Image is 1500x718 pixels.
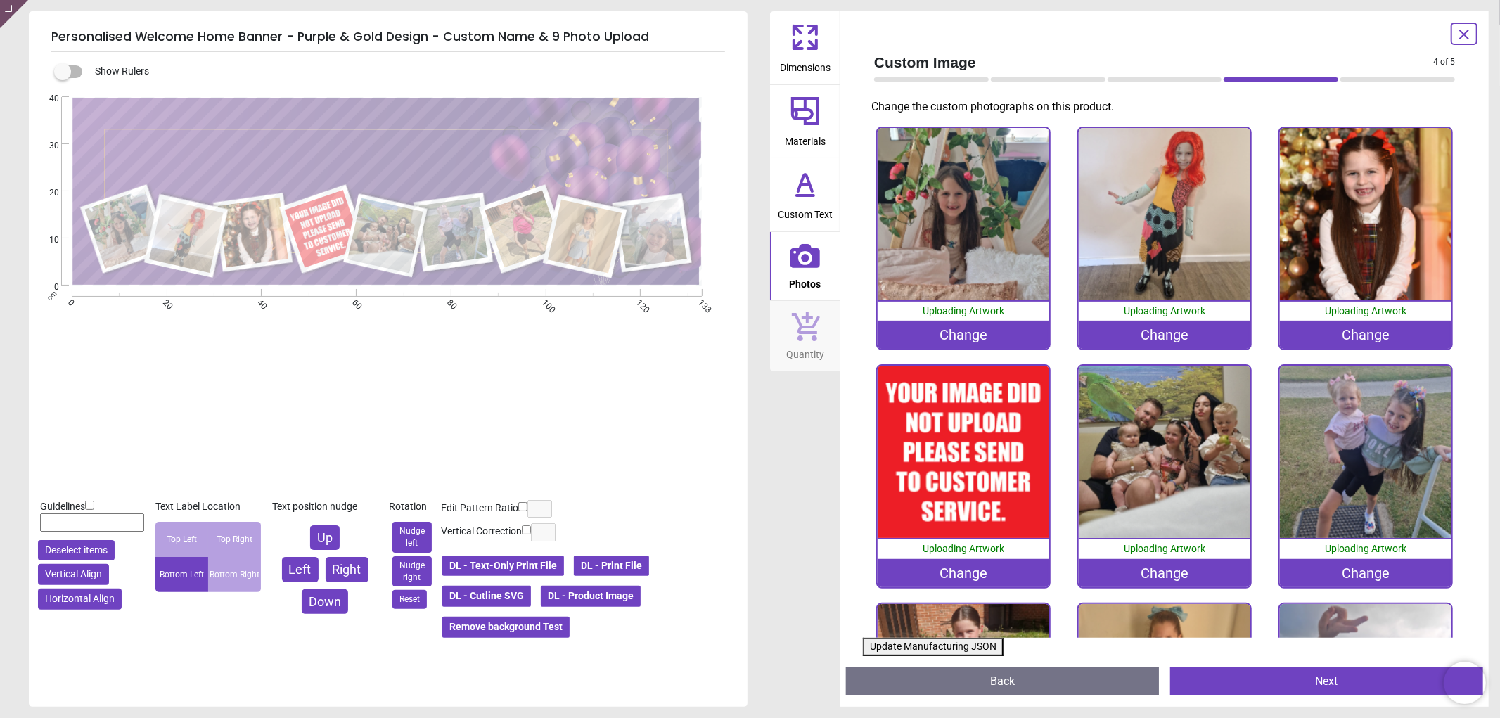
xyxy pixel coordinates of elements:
[1325,543,1406,554] span: Uploading Artwork
[1079,321,1251,349] div: Change
[1444,662,1486,704] iframe: Brevo live chat
[441,501,518,515] label: Edit Pattern Ratio
[778,201,833,222] span: Custom Text
[770,85,840,158] button: Materials
[208,522,261,557] div: Top Right
[155,500,261,514] div: Text Label Location
[923,543,1004,554] span: Uploading Artwork
[441,615,571,639] button: Remove background Test
[63,63,748,80] div: Show Rulers
[310,525,340,550] button: Up
[392,590,427,609] button: Reset
[40,501,85,512] span: Guidelines
[572,554,650,578] button: DL - Print File
[155,522,208,557] div: Top Left
[38,589,122,610] button: Horizontal Align
[770,11,840,84] button: Dimensions
[302,589,348,614] button: Down
[1280,559,1452,587] div: Change
[282,557,319,582] button: Left
[389,500,435,514] div: Rotation
[786,341,824,362] span: Quantity
[923,305,1004,316] span: Uploading Artwork
[272,500,378,514] div: Text position nudge
[441,554,565,578] button: DL - Text-Only Print File
[441,525,522,539] label: Vertical Correction
[38,540,115,561] button: Deselect items
[1124,543,1205,554] span: Uploading Artwork
[1170,667,1483,695] button: Next
[871,99,1466,115] p: Change the custom photographs on this product.
[208,557,261,592] div: Bottom Right
[863,638,1004,656] button: Update Manufacturing JSON
[155,557,208,592] div: Bottom Left
[441,584,532,608] button: DL - Cutline SVG
[539,584,642,608] button: DL - Product Image
[1280,321,1452,349] div: Change
[770,158,840,231] button: Custom Text
[770,301,840,371] button: Quantity
[846,667,1159,695] button: Back
[1325,305,1406,316] span: Uploading Artwork
[392,556,432,587] button: Nudge right
[780,54,831,75] span: Dimensions
[38,564,109,585] button: Vertical Align
[392,522,432,553] button: Nudge left
[326,557,368,582] button: Right
[785,128,826,149] span: Materials
[878,321,1050,349] div: Change
[32,93,59,105] span: 40
[1124,305,1205,316] span: Uploading Artwork
[790,271,821,292] span: Photos
[1433,56,1455,68] span: 4 of 5
[878,559,1050,587] div: Change
[51,23,725,52] h5: Personalised Welcome Home Banner - Purple & Gold Design - Custom Name & 9 Photo Upload
[770,232,840,301] button: Photos
[874,52,1433,72] span: Custom Image
[1079,559,1251,587] div: Change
